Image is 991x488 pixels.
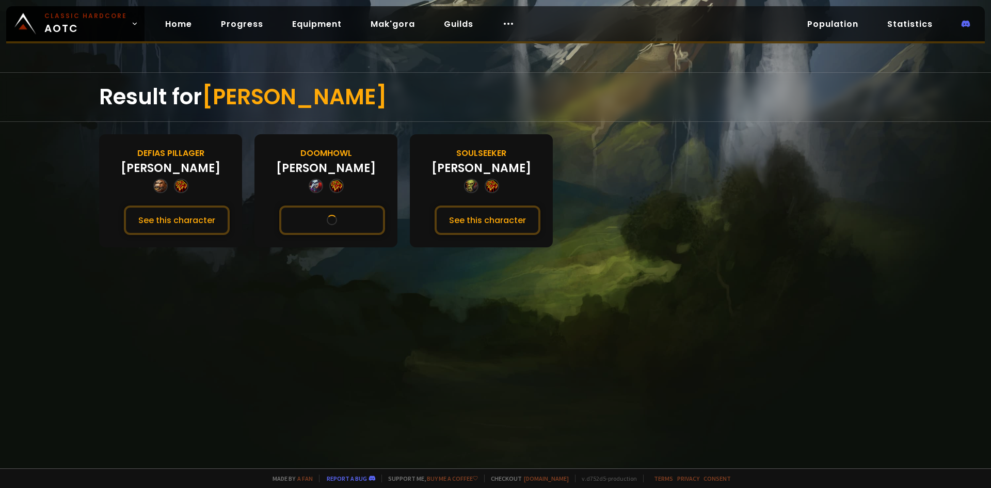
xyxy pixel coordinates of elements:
[435,206,540,235] button: See this character
[213,13,271,35] a: Progress
[327,475,367,482] a: Report a bug
[124,206,230,235] button: See this character
[202,82,387,112] span: [PERSON_NAME]
[436,13,482,35] a: Guilds
[677,475,699,482] a: Privacy
[284,13,350,35] a: Equipment
[297,475,313,482] a: a fan
[279,206,385,235] button: See this character
[381,475,478,482] span: Support me,
[157,13,200,35] a: Home
[456,147,506,160] div: Soulseeker
[362,13,423,35] a: Mak'gora
[799,13,867,35] a: Population
[879,13,941,35] a: Statistics
[44,11,127,36] span: AOTC
[484,475,569,482] span: Checkout
[6,6,145,41] a: Classic HardcoreAOTC
[266,475,313,482] span: Made by
[427,475,478,482] a: Buy me a coffee
[654,475,673,482] a: Terms
[300,147,352,160] div: Doomhowl
[704,475,731,482] a: Consent
[276,160,376,177] div: [PERSON_NAME]
[99,73,892,121] div: Result for
[121,160,220,177] div: [PERSON_NAME]
[44,11,127,21] small: Classic Hardcore
[575,475,637,482] span: v. d752d5 - production
[137,147,204,160] div: Defias Pillager
[524,475,569,482] a: [DOMAIN_NAME]
[431,160,531,177] div: [PERSON_NAME]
